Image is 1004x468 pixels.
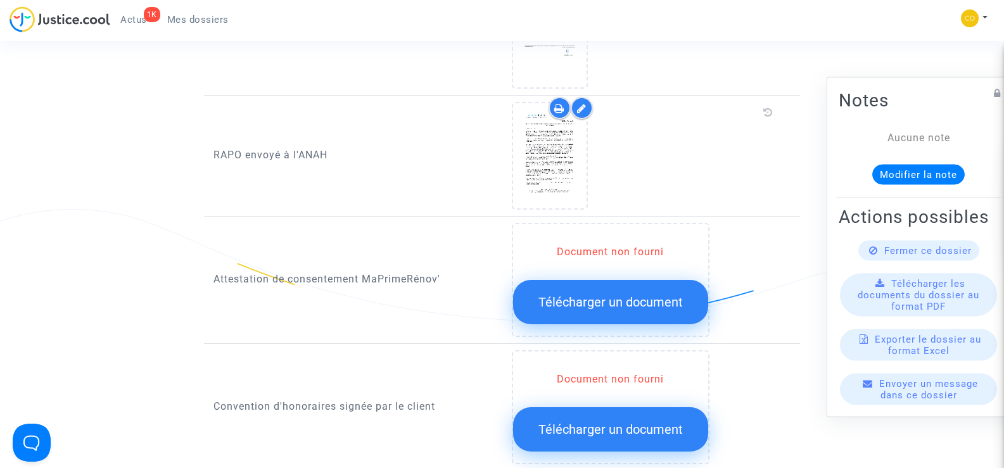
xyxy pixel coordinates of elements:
[872,164,965,184] button: Modifier la note
[961,9,979,27] img: 84a266a8493598cb3cce1313e02c3431
[120,14,147,25] span: Actus
[213,271,493,287] p: Attestation de consentement MaPrimeRénov'
[875,333,981,356] span: Exporter le dossier au format Excel
[157,10,239,29] a: Mes dossiers
[839,205,998,227] h2: Actions possibles
[513,280,708,324] button: Télécharger un document
[513,244,708,260] div: Document non fourni
[538,422,683,437] span: Télécharger un document
[884,244,972,256] span: Fermer ce dossier
[10,6,110,32] img: jc-logo.svg
[538,294,683,310] span: Télécharger un document
[13,424,51,462] iframe: Help Scout Beacon - Open
[858,277,979,312] span: Télécharger les documents du dossier au format PDF
[213,398,493,414] p: Convention d'honoraires signée par le client
[167,14,229,25] span: Mes dossiers
[213,147,493,163] p: RAPO envoyé à l'ANAH
[839,89,998,111] h2: Notes
[144,7,160,22] div: 1K
[879,377,978,400] span: Envoyer un message dans ce dossier
[513,407,708,452] button: Télécharger un document
[858,130,979,145] div: Aucune note
[110,10,157,29] a: 1KActus
[513,372,708,387] div: Document non fourni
